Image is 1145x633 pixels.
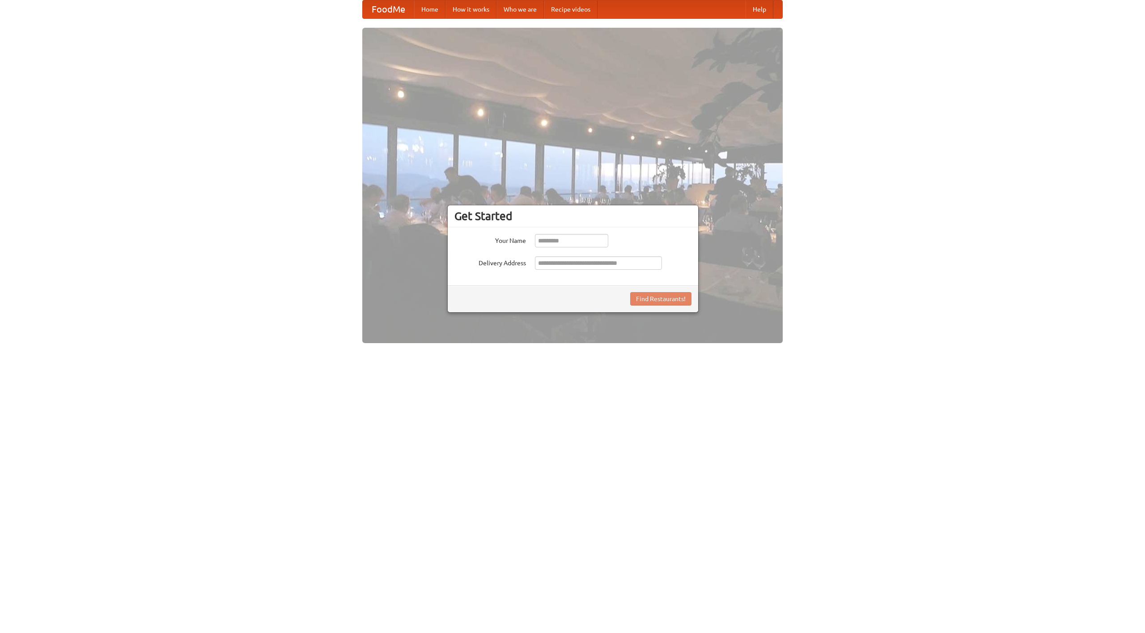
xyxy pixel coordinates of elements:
h3: Get Started [454,209,691,223]
a: Help [746,0,773,18]
label: Your Name [454,234,526,245]
a: Home [414,0,445,18]
button: Find Restaurants! [630,292,691,306]
a: FoodMe [363,0,414,18]
label: Delivery Address [454,256,526,268]
a: How it works [445,0,496,18]
a: Who we are [496,0,544,18]
a: Recipe videos [544,0,598,18]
